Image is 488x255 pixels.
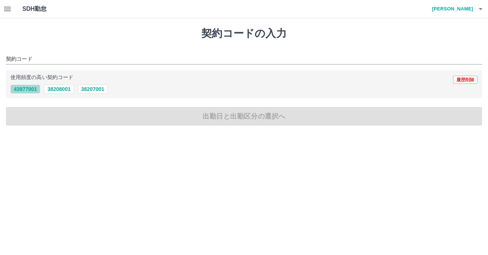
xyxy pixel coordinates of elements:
button: 43977001 [10,85,40,94]
button: 38208001 [44,85,74,94]
h1: 契約コードの入力 [6,27,482,40]
button: 履歴削除 [453,76,478,84]
p: 使用頻度の高い契約コード [10,75,73,80]
button: 38207001 [78,85,108,94]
